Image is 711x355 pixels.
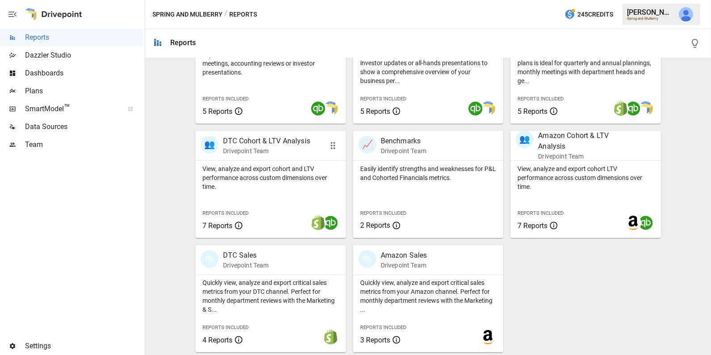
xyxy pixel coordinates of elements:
[224,9,227,20] div: /
[324,330,338,344] img: shopify
[561,6,617,23] button: 245Credits
[381,136,426,146] p: Benchmarks
[626,101,640,116] img: quickbooks
[25,121,143,132] span: Data Sources
[202,210,248,216] span: Reports Included
[360,107,390,116] span: 5 Reports
[516,130,534,148] div: 👥
[614,101,628,116] img: shopify
[170,38,196,47] div: Reports
[626,216,640,230] img: amazon
[673,2,698,27] button: Julie Wilton
[360,210,406,216] span: Reports Included
[360,50,496,85] p: Start here when preparing a board meeting, investor updates or all-hands presentations to show a ...
[311,216,325,230] img: shopify
[64,102,70,113] span: ™
[358,250,376,268] div: 🛍
[202,336,232,344] span: 4 Reports
[25,341,143,351] span: Settings
[311,101,325,116] img: quickbooks
[360,96,406,102] span: Reports Included
[538,152,632,161] p: Drivepoint Team
[358,136,376,154] div: 📈
[577,9,613,20] span: 245 Credits
[223,261,269,270] p: Drivepoint Team
[381,146,426,155] p: Drivepoint Team
[468,101,483,116] img: quickbooks
[360,278,496,314] p: Quickly view, analyze and export critical sales metrics from your Amazon channel. Perfect for mon...
[517,96,564,102] span: Reports Included
[360,164,496,182] p: Easily identify strengths and weaknesses for P&L and Cohorted Financials metrics.
[627,8,673,17] div: [PERSON_NAME]
[202,50,339,77] p: Export the core financial statements for board meetings, accounting reviews or investor presentat...
[25,68,143,79] span: Dashboards
[517,164,654,191] p: View, analyze and export cohort LTV performance across custom dimensions over time.
[639,216,653,230] img: quickbooks
[538,130,632,152] p: Amazon Cohort & LTV Analysis
[639,101,653,116] img: smart model
[25,50,143,61] span: Dazzler Studio
[627,17,673,21] div: Spring and Mulberry
[517,221,547,230] span: 7 Reports
[360,336,390,344] span: 3 Reports
[324,101,338,116] img: smart model
[360,221,390,230] span: 2 Reports
[201,250,219,268] div: 🛍
[202,278,339,314] p: Quickly view, analyze and export critical sales metrics from your DTC channel. Perfect for monthl...
[201,136,219,154] div: 👥
[223,136,310,146] p: DTC Cohort & LTV Analysis
[517,210,564,216] span: Reports Included
[324,216,338,230] img: quickbooks
[25,104,118,114] span: SmartModel
[381,250,427,261] p: Amazon Sales
[152,9,223,20] button: Spring and Mulberry
[202,221,232,230] span: 7 Reports
[202,164,339,191] p: View, analyze and export cohort and LTV performance across custom dimensions over time.
[517,107,547,116] span: 5 Reports
[25,32,143,43] span: Reports
[25,86,143,96] span: Plans
[517,50,654,85] p: Showing your firm's performance compared to plans is ideal for quarterly and annual plannings, mo...
[381,261,427,270] p: Drivepoint Team
[360,325,406,330] span: Reports Included
[202,96,248,102] span: Reports Included
[481,330,495,344] img: amazon
[223,250,269,261] p: DTC Sales
[223,146,310,155] p: Drivepoint Team
[202,325,248,330] span: Reports Included
[25,139,143,150] span: Team
[481,101,495,116] img: smart model
[202,107,232,116] span: 5 Reports
[679,7,693,21] img: Julie Wilton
